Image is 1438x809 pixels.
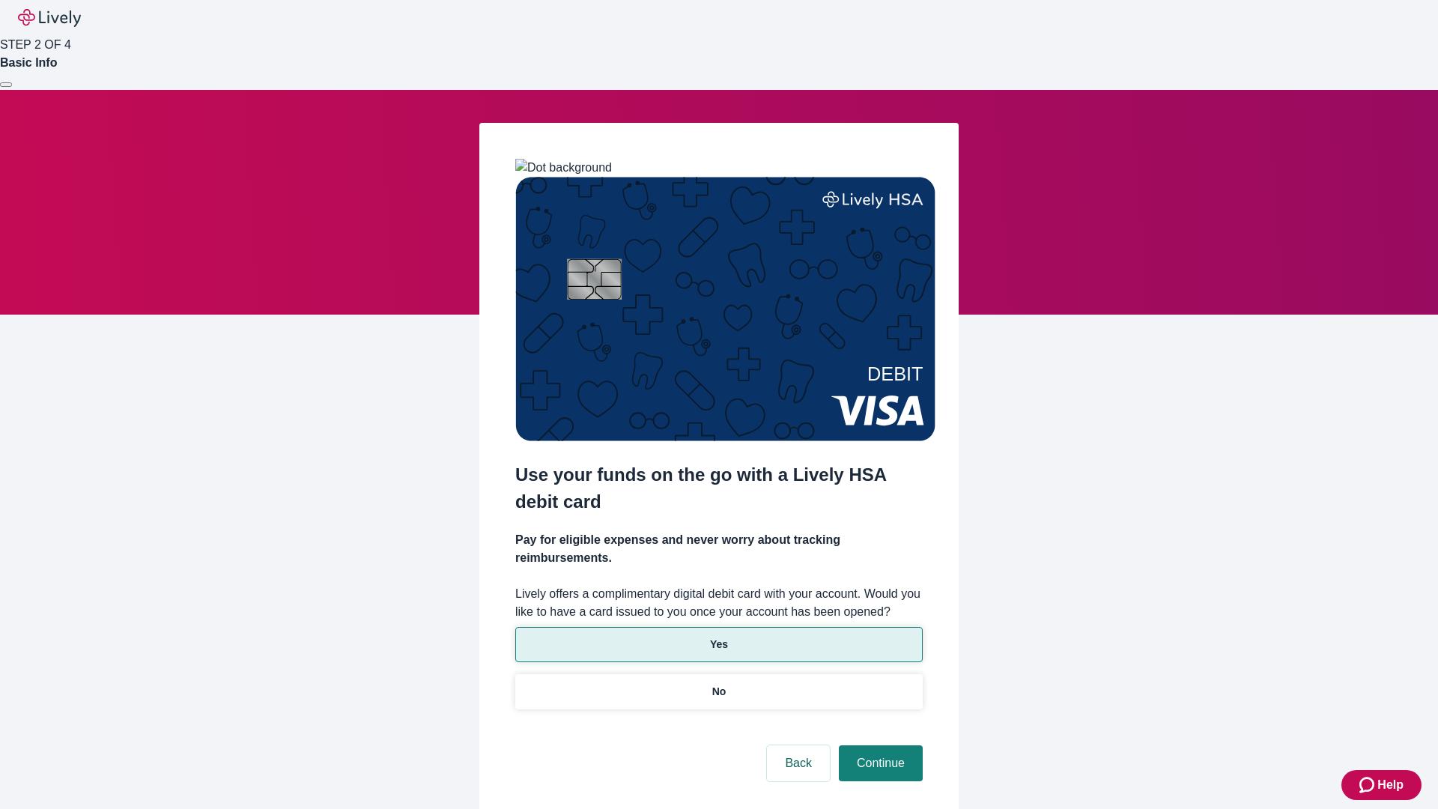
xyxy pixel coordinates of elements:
[515,627,923,662] button: Yes
[18,9,81,27] img: Lively
[712,684,726,700] p: No
[839,745,923,781] button: Continue
[1341,770,1422,800] button: Zendesk support iconHelp
[1359,776,1377,794] svg: Zendesk support icon
[515,674,923,709] button: No
[515,461,923,515] h2: Use your funds on the go with a Lively HSA debit card
[515,585,923,621] label: Lively offers a complimentary digital debit card with your account. Would you like to have a card...
[1377,776,1404,794] span: Help
[515,177,935,441] img: Debit card
[710,637,728,652] p: Yes
[767,745,830,781] button: Back
[515,159,612,177] img: Dot background
[515,531,923,567] h4: Pay for eligible expenses and never worry about tracking reimbursements.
